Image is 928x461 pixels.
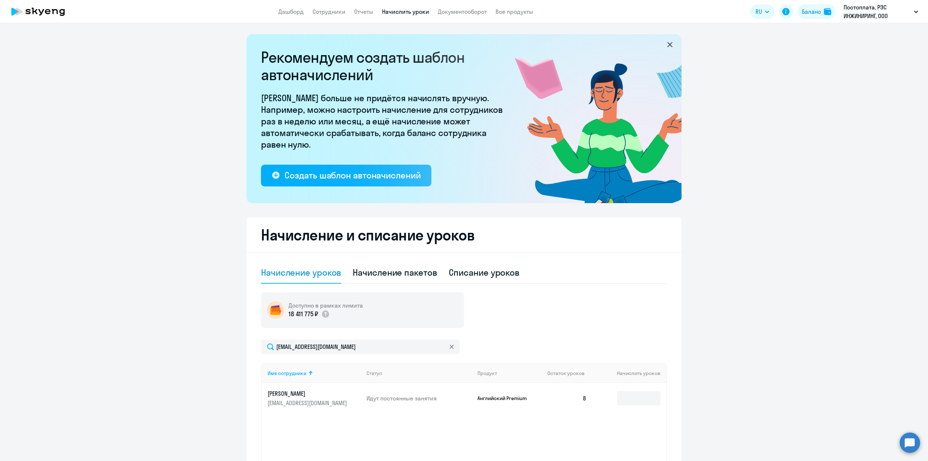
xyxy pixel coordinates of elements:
[592,363,666,383] th: Начислить уроков
[261,165,431,186] button: Создать шаблон автоначислений
[547,370,592,376] div: Остаток уроков
[289,301,363,309] h5: Доступно в рамках лимита
[354,8,373,15] a: Отчеты
[438,8,487,15] a: Документооборот
[477,370,497,376] div: Продукт
[547,370,585,376] span: Остаток уроков
[477,395,532,402] p: Английский Premium
[312,8,345,15] a: Сотрудники
[268,390,361,407] a: [PERSON_NAME][EMAIL_ADDRESS][DOMAIN_NAME]
[840,3,922,20] button: Постоплата, РЭС ИНЖИНИРИНГ, ООО
[366,370,382,376] div: Статус
[477,370,542,376] div: Продукт
[755,7,762,16] span: RU
[844,3,911,20] p: Постоплата, РЭС ИНЖИНИРИНГ, ООО
[261,339,460,354] input: Поиск по имени, email, продукту или статусу
[261,49,507,83] h2: Рекомендуем создать шаблон автоначислений
[382,8,429,15] a: Начислить уроки
[802,7,821,16] div: Баланс
[496,8,533,15] a: Все продукты
[268,370,306,376] div: Имя сотрудника
[353,267,437,278] div: Начисление пакетов
[542,383,592,413] td: 8
[797,4,836,19] button: Балансbalance
[268,399,349,407] p: [EMAIL_ADDRESS][DOMAIN_NAME]
[268,390,349,398] p: [PERSON_NAME]
[824,8,831,15] img: balance
[449,267,520,278] div: Списание уроков
[366,394,472,402] p: Идут постоянные занятия
[267,301,284,319] img: wallet-circle.png
[285,169,420,181] div: Создать шаблон автоначислений
[278,8,304,15] a: Дашборд
[261,226,667,244] h2: Начисление и списание уроков
[289,309,318,319] p: 18 411 775 ₽
[261,92,507,150] p: [PERSON_NAME] больше не придётся начислять вручную. Например, можно настроить начисление для сотр...
[268,370,361,376] div: Имя сотрудника
[366,370,472,376] div: Статус
[750,4,774,19] button: RU
[261,267,341,278] div: Начисление уроков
